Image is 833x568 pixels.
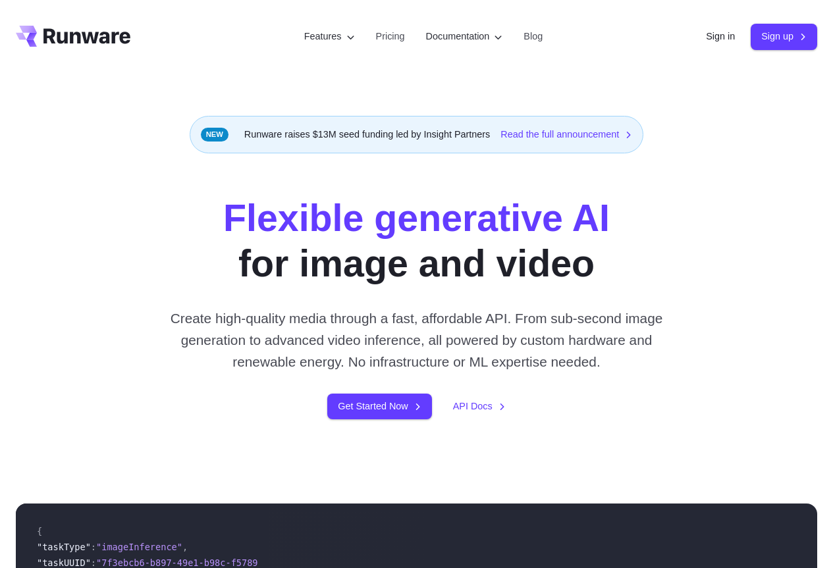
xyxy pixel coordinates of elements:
label: Features [304,29,355,44]
a: Go to / [16,26,130,47]
span: "taskType" [37,542,91,552]
div: Runware raises $13M seed funding led by Insight Partners [190,116,644,153]
span: { [37,526,42,536]
a: Sign in [706,29,735,44]
h1: for image and video [223,195,610,286]
a: Sign up [751,24,817,49]
span: "7f3ebcb6-b897-49e1-b98c-f5789d2d40d7" [96,557,301,568]
p: Create high-quality media through a fast, affordable API. From sub-second image generation to adv... [160,307,673,373]
span: : [91,542,96,552]
span: "taskUUID" [37,557,91,568]
a: API Docs [453,399,506,414]
strong: Flexible generative AI [223,197,610,239]
span: "imageInference" [96,542,182,552]
span: : [91,557,96,568]
span: , [182,542,188,552]
label: Documentation [426,29,503,44]
a: Get Started Now [327,394,431,419]
a: Blog [524,29,543,44]
a: Pricing [376,29,405,44]
a: Read the full announcement [500,127,632,142]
